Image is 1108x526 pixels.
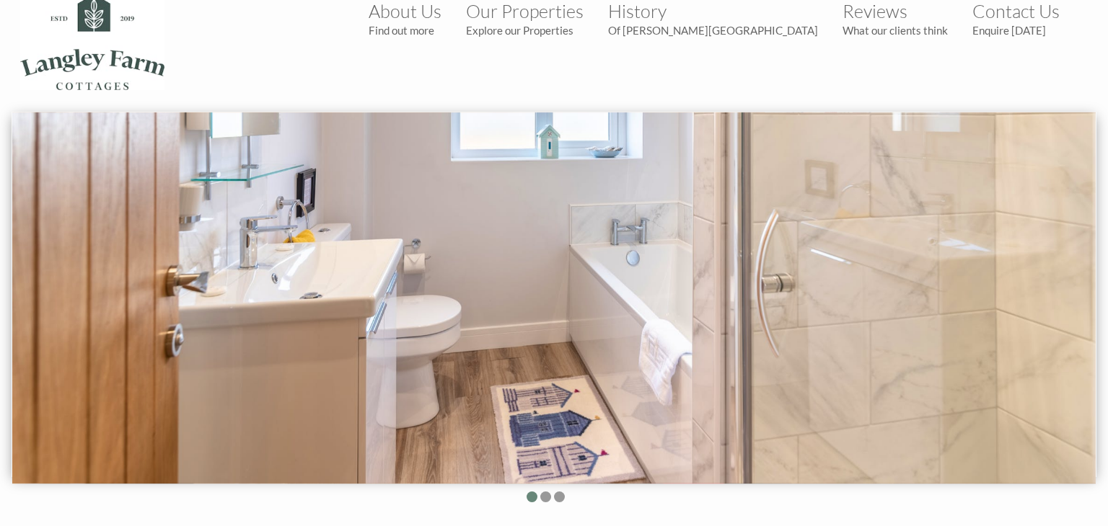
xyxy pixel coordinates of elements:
[972,24,1060,37] small: Enquire [DATE]
[843,24,948,37] small: What our clients think
[369,24,441,37] small: Find out more
[608,24,818,37] small: Of [PERSON_NAME][GEOGRAPHIC_DATA]
[466,24,584,37] small: Explore our Properties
